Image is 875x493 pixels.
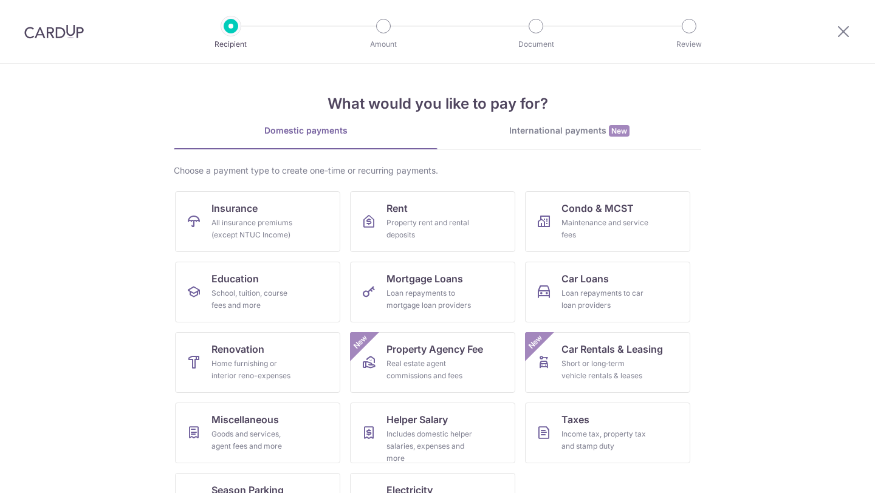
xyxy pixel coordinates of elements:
p: Amount [338,38,428,50]
span: Condo & MCST [561,201,634,216]
a: Car Rentals & LeasingShort or long‑term vehicle rentals & leasesNew [525,332,690,393]
span: Renovation [211,342,264,356]
div: Domestic payments [174,124,437,137]
span: Miscellaneous [211,412,279,427]
h4: What would you like to pay for? [174,93,701,115]
div: School, tuition, course fees and more [211,287,299,311]
span: Helper Salary [386,412,448,427]
span: New [609,125,630,137]
div: Choose a payment type to create one-time or recurring payments. [174,165,701,177]
div: Property rent and rental deposits [386,217,474,241]
div: International payments [437,124,701,137]
a: Property Agency FeeReal estate agent commissions and feesNew [350,332,515,393]
span: Car Rentals & Leasing [561,342,663,356]
div: Real estate agent commissions and fees [386,358,474,382]
div: Goods and services, agent fees and more [211,428,299,452]
img: CardUp [24,24,84,39]
a: TaxesIncome tax, property tax and stamp duty [525,403,690,463]
a: RentProperty rent and rental deposits [350,191,515,252]
a: RenovationHome furnishing or interior reno-expenses [175,332,340,393]
span: Rent [386,201,408,216]
a: MiscellaneousGoods and services, agent fees and more [175,403,340,463]
a: EducationSchool, tuition, course fees and more [175,262,340,322]
span: Property Agency Fee [386,342,483,356]
span: New [351,332,371,352]
span: Insurance [211,201,258,216]
a: Mortgage LoansLoan repayments to mortgage loan providers [350,262,515,322]
div: Short or long‑term vehicle rentals & leases [561,358,649,382]
p: Document [491,38,581,50]
span: New [526,332,546,352]
div: All insurance premiums (except NTUC Income) [211,217,299,241]
a: Car LoansLoan repayments to car loan providers [525,262,690,322]
div: Loan repayments to mortgage loan providers [386,287,474,311]
span: Mortgage Loans [386,271,463,286]
div: Includes domestic helper salaries, expenses and more [386,428,474,464]
span: Education [211,271,259,286]
span: Car Loans [561,271,609,286]
div: Loan repayments to car loan providers [561,287,649,311]
a: Helper SalaryIncludes domestic helper salaries, expenses and more [350,403,515,463]
div: Income tax, property tax and stamp duty [561,428,649,452]
a: Condo & MCSTMaintenance and service fees [525,191,690,252]
span: Taxes [561,412,589,427]
a: InsuranceAll insurance premiums (except NTUC Income) [175,191,340,252]
p: Recipient [186,38,276,50]
div: Home furnishing or interior reno-expenses [211,358,299,382]
p: Review [644,38,734,50]
div: Maintenance and service fees [561,217,649,241]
